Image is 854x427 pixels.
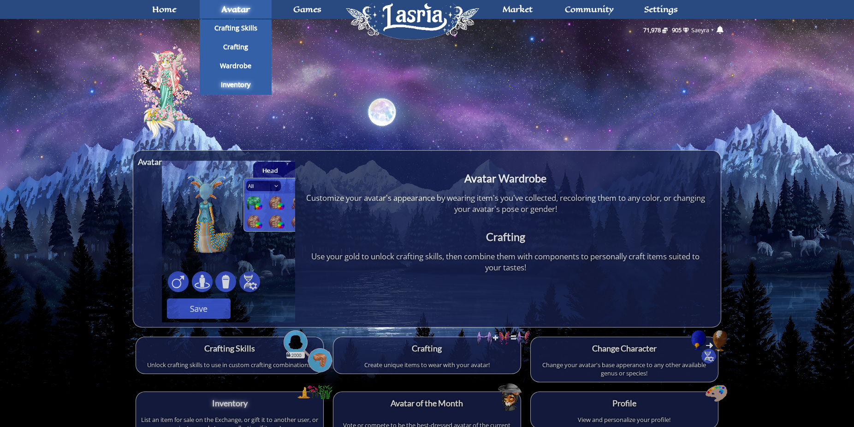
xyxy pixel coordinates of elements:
span: Avatar [221,6,250,13]
a: Crafting [200,38,272,57]
a: 905 [669,23,692,36]
a: 71,978 [640,23,668,36]
span: Crafting [223,44,248,50]
img: Profile [706,385,727,402]
span: Market [503,6,533,13]
div: Use your gold to unlock crafting skills, then combine them with components to personally craft it... [304,251,707,273]
span: Games [293,6,321,13]
h1: Crafting [338,342,516,355]
h1: Inventory [141,397,319,410]
a: Change Character Change CharacterChange your avatar's base apperance to any other available genus... [526,332,723,387]
a: Home [343,39,481,82]
h1: Profile [535,397,713,410]
span: Wardrobe [220,63,251,69]
a: Saeyra [691,26,709,34]
span: Crafting Skills [214,25,257,31]
a: Inventory [200,76,272,95]
h1: Avatar of the Month [338,397,516,410]
h1: Avatar [138,155,162,322]
h1: Crafting [304,228,707,246]
span: Settings [644,6,678,13]
div: Unlock crafting skills to use in custom crafting combinations! [141,361,319,369]
h1: Avatar Wardrobe [304,170,707,187]
img: Avatar Wardrobe [162,161,353,322]
a: Avatar [128,33,726,139]
img: Crafting [478,330,530,345]
span: 71,978 [643,26,661,34]
a: Crafting Skills Crafting SkillsUnlock crafting skills to use in custom crafting combinations! [131,332,328,387]
div: Customize your avatar's appearance by wearing item's you've collected, recoloring them to any col... [304,193,707,214]
a: Wardrobe [200,57,272,76]
a: Avatar Avatar Wardrobe Avatar Wardrobe Customize your avatar's appearance by wearing item's you'v... [128,146,726,332]
a: Crafting Skills [200,19,272,38]
div: Create unique items to wear with your avatar! [338,361,516,369]
span: Inventory [221,82,250,88]
div: Change your avatar's base apperance to any other available genus or species! [535,361,713,377]
img: Crafting Skills [284,330,332,378]
span: Community [565,6,614,13]
h1: Change Character [535,342,713,355]
img: Change Character [691,330,727,363]
h1: Crafting Skills [141,342,319,355]
a: Crafting CraftingCreate unique items to wear with your avatar! [328,332,526,387]
img: Inventory [297,385,332,399]
img: Avatar [128,33,224,139]
span: Home [152,6,176,13]
span: 905 [672,26,682,34]
div: View and personalize your profile! [535,415,713,424]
